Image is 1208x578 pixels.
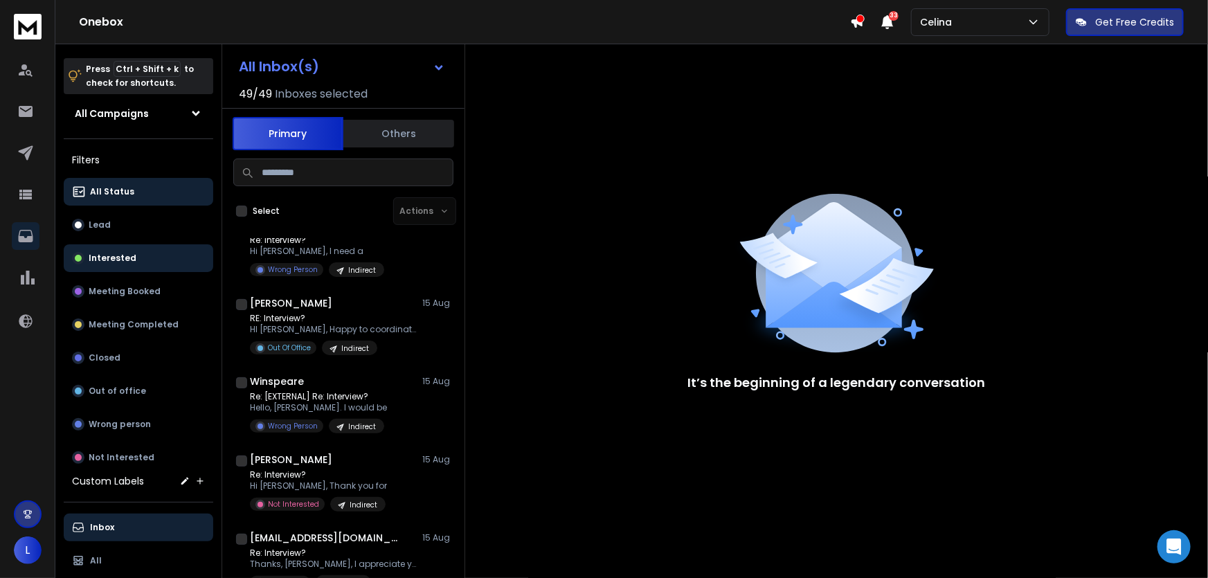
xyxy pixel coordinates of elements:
[268,499,319,509] p: Not Interested
[343,118,454,149] button: Others
[79,14,850,30] h1: Onebox
[64,410,213,438] button: Wrong person
[72,474,144,488] h3: Custom Labels
[250,374,304,388] h1: Winspeare
[64,311,213,338] button: Meeting Completed
[1095,15,1174,29] p: Get Free Credits
[250,531,402,545] h1: [EMAIL_ADDRESS][DOMAIN_NAME]
[64,278,213,305] button: Meeting Booked
[228,53,456,80] button: All Inbox(s)
[90,555,102,566] p: All
[348,265,376,276] p: Indirect
[89,319,179,330] p: Meeting Completed
[89,386,146,397] p: Out of office
[422,454,453,465] p: 15 Aug
[268,343,311,353] p: Out Of Office
[64,178,213,206] button: All Status
[250,402,387,413] p: Hello, [PERSON_NAME]. I would be
[1157,530,1191,563] div: Open Intercom Messenger
[253,206,280,217] label: Select
[422,298,453,309] p: 15 Aug
[14,14,42,39] img: logo
[89,286,161,297] p: Meeting Booked
[89,419,151,430] p: Wrong person
[250,313,416,324] p: RE: Interview?
[90,186,134,197] p: All Status
[889,11,899,21] span: 33
[89,352,120,363] p: Closed
[341,343,369,354] p: Indirect
[90,522,114,533] p: Inbox
[239,86,272,102] span: 49 / 49
[250,480,387,491] p: Hi [PERSON_NAME], Thank you for
[14,536,42,564] button: L
[350,500,377,510] p: Indirect
[250,235,384,246] p: Re: Interview?
[75,107,149,120] h1: All Campaigns
[64,100,213,127] button: All Campaigns
[114,61,181,77] span: Ctrl + Shift + k
[250,246,384,257] p: Hi [PERSON_NAME], I need a
[233,117,343,150] button: Primary
[268,421,318,431] p: Wrong Person
[86,62,194,90] p: Press to check for shortcuts.
[64,547,213,575] button: All
[89,452,154,463] p: Not Interested
[64,377,213,405] button: Out of office
[250,453,332,467] h1: [PERSON_NAME]
[64,244,213,272] button: Interested
[422,376,453,387] p: 15 Aug
[250,324,416,335] p: HI [PERSON_NAME], Happy to coordinate
[268,264,318,275] p: Wrong Person
[250,548,416,559] p: Re: Interview?
[250,559,416,570] p: Thanks, [PERSON_NAME], I appreciate your
[422,532,453,543] p: 15 Aug
[89,219,111,231] p: Lead
[64,150,213,170] h3: Filters
[688,373,986,392] p: It’s the beginning of a legendary conversation
[64,211,213,239] button: Lead
[920,15,957,29] p: Celina
[1066,8,1184,36] button: Get Free Credits
[239,60,319,73] h1: All Inbox(s)
[348,422,376,432] p: Indirect
[250,296,332,310] h1: [PERSON_NAME]
[64,514,213,541] button: Inbox
[89,253,136,264] p: Interested
[64,344,213,372] button: Closed
[275,86,368,102] h3: Inboxes selected
[250,469,387,480] p: Re: Interview?
[250,391,387,402] p: Re: [EXTERNAL] Re: Interview?
[64,444,213,471] button: Not Interested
